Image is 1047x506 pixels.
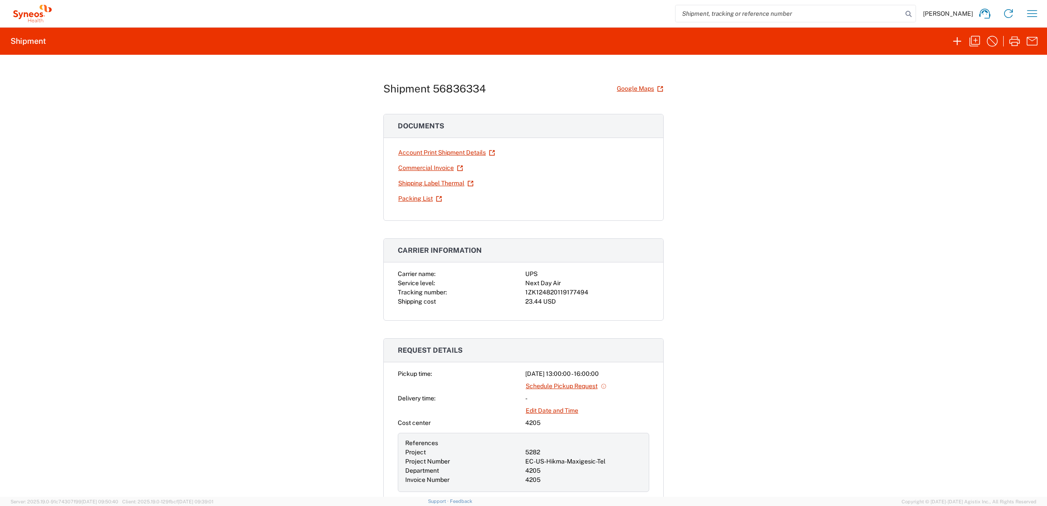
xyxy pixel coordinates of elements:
[178,499,213,504] span: [DATE] 09:39:01
[525,403,579,418] a: Edit Date and Time
[525,448,642,457] div: 5282
[398,176,474,191] a: Shipping Label Thermal
[428,499,450,504] a: Support
[525,394,649,403] div: -
[398,246,482,255] span: Carrier information
[525,269,649,279] div: UPS
[398,160,463,176] a: Commercial Invoice
[11,499,118,504] span: Server: 2025.19.0-91c74307f99
[81,499,118,504] span: [DATE] 09:50:40
[398,270,435,277] span: Carrier name:
[398,145,495,160] a: Account Print Shipment Details
[383,82,486,95] h1: Shipment 56836334
[525,379,607,394] a: Schedule Pickup Request
[398,346,463,354] span: Request details
[676,5,902,22] input: Shipment, tracking or reference number
[398,419,431,426] span: Cost center
[11,36,46,46] h2: Shipment
[923,10,973,18] span: [PERSON_NAME]
[525,457,642,466] div: EC-US-Hikma-Maxigesic-Tel
[525,279,649,288] div: Next Day Air
[525,418,649,428] div: 4205
[525,475,642,485] div: 4205
[525,297,649,306] div: 23.44 USD
[398,122,444,130] span: Documents
[902,498,1036,506] span: Copyright © [DATE]-[DATE] Agistix Inc., All Rights Reserved
[405,457,522,466] div: Project Number
[405,448,522,457] div: Project
[525,466,642,475] div: 4205
[450,499,472,504] a: Feedback
[122,499,213,504] span: Client: 2025.19.0-129fbcf
[398,289,447,296] span: Tracking number:
[398,370,432,377] span: Pickup time:
[398,298,436,305] span: Shipping cost
[525,288,649,297] div: 1ZK124820119177494
[398,280,435,287] span: Service level:
[405,439,438,446] span: References
[405,466,522,475] div: Department
[616,81,664,96] a: Google Maps
[525,369,649,379] div: [DATE] 13:00:00 - 16:00:00
[398,191,442,206] a: Packing List
[398,395,435,402] span: Delivery time:
[405,475,522,485] div: Invoice Number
